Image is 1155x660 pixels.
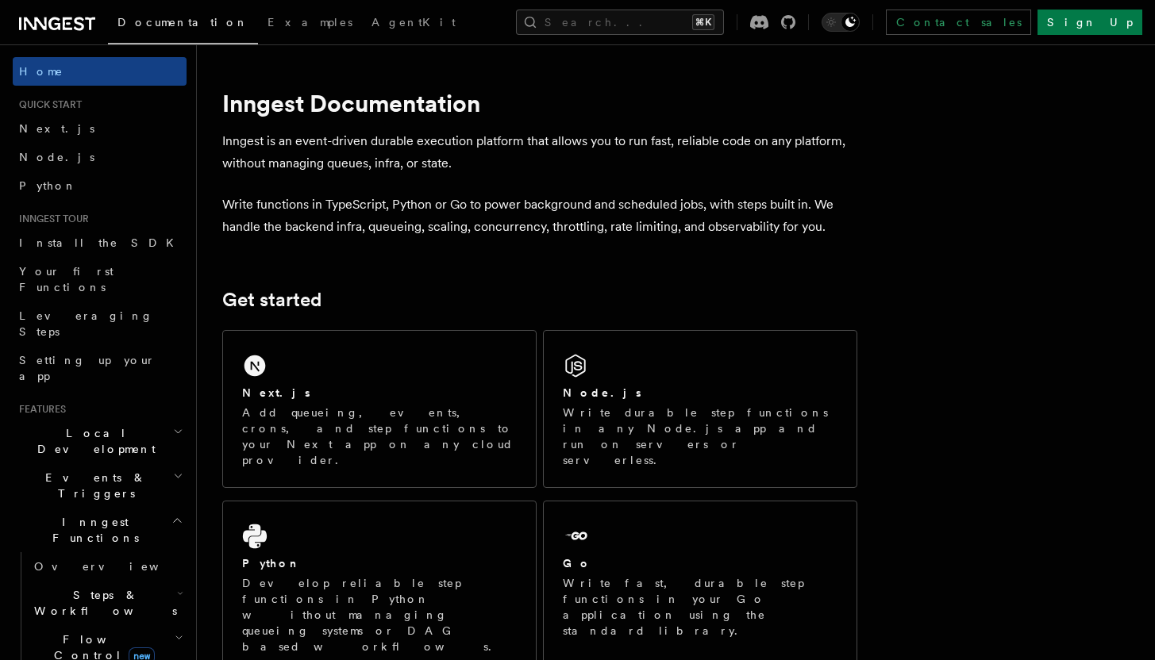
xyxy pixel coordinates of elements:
button: Toggle dark mode [822,13,860,32]
span: Install the SDK [19,236,183,249]
a: Next.js [13,114,187,143]
span: AgentKit [372,16,456,29]
a: Next.jsAdd queueing, events, crons, and step functions to your Next app on any cloud provider. [222,330,537,488]
a: Your first Functions [13,257,187,301]
span: Python [19,179,77,192]
p: Write fast, durable step functions in your Go application using the standard library. [563,575,837,639]
span: Inngest tour [13,213,89,225]
button: Inngest Functions [13,508,187,552]
span: Steps & Workflows [28,587,177,619]
span: Quick start [13,98,82,111]
a: Install the SDK [13,228,187,257]
h1: Inngest Documentation [222,89,857,117]
h2: Go [563,555,591,571]
p: Add queueing, events, crons, and step functions to your Next app on any cloud provider. [242,405,517,468]
p: Write functions in TypeScript, Python or Go to power background and scheduled jobs, with steps bu... [222,194,857,238]
a: Node.jsWrite durable step functions in any Node.js app and run on servers or serverless. [543,330,857,488]
span: Node.js [19,151,94,163]
p: Develop reliable step functions in Python without managing queueing systems or DAG based workflows. [242,575,517,654]
a: Setting up your app [13,346,187,390]
h2: Python [242,555,301,571]
p: Inngest is an event-driven durable execution platform that allows you to run fast, reliable code ... [222,130,857,175]
span: Overview [34,560,198,573]
span: Documentation [117,16,248,29]
a: Python [13,171,187,200]
a: AgentKit [362,5,465,43]
span: Inngest Functions [13,514,171,546]
span: Next.js [19,122,94,135]
a: Sign Up [1038,10,1142,35]
a: Overview [28,552,187,581]
span: Leveraging Steps [19,309,153,338]
a: Home [13,57,187,86]
a: Leveraging Steps [13,301,187,346]
button: Steps & Workflows [28,581,187,625]
span: Setting up your app [19,354,156,382]
button: Events & Triggers [13,463,187,508]
h2: Next.js [242,385,310,401]
a: Node.js [13,143,187,171]
button: Local Development [13,419,187,463]
span: Your first Functions [19,265,114,294]
a: Contact sales [886,10,1031,35]
span: Home [19,63,64,79]
a: Documentation [108,5,258,44]
kbd: ⌘K [692,14,714,30]
span: Local Development [13,425,173,457]
h2: Node.js [563,385,641,401]
a: Examples [258,5,362,43]
span: Examples [268,16,352,29]
a: Get started [222,289,321,311]
p: Write durable step functions in any Node.js app and run on servers or serverless. [563,405,837,468]
span: Features [13,403,66,416]
span: Events & Triggers [13,470,173,501]
button: Search...⌘K [516,10,724,35]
